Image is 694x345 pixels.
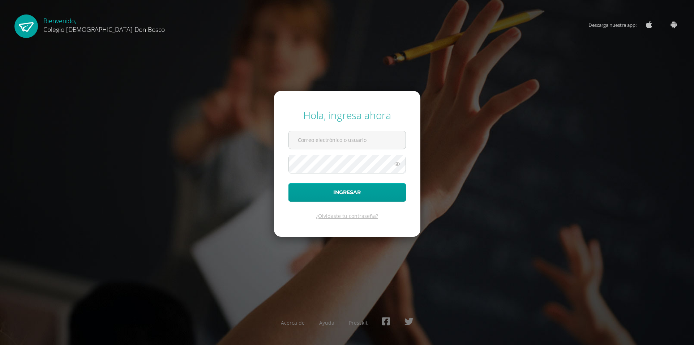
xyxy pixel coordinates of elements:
[288,108,406,122] div: Hola, ingresa ahora
[288,183,406,202] button: Ingresar
[43,14,165,34] div: Bienvenido,
[588,18,644,32] span: Descarga nuestra app:
[43,25,165,34] span: Colegio [DEMOGRAPHIC_DATA] Don Bosco
[316,213,378,219] a: ¿Olvidaste tu contraseña?
[319,319,334,326] a: Ayuda
[349,319,368,326] a: Presskit
[281,319,305,326] a: Acerca de
[289,131,406,149] input: Correo electrónico o usuario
